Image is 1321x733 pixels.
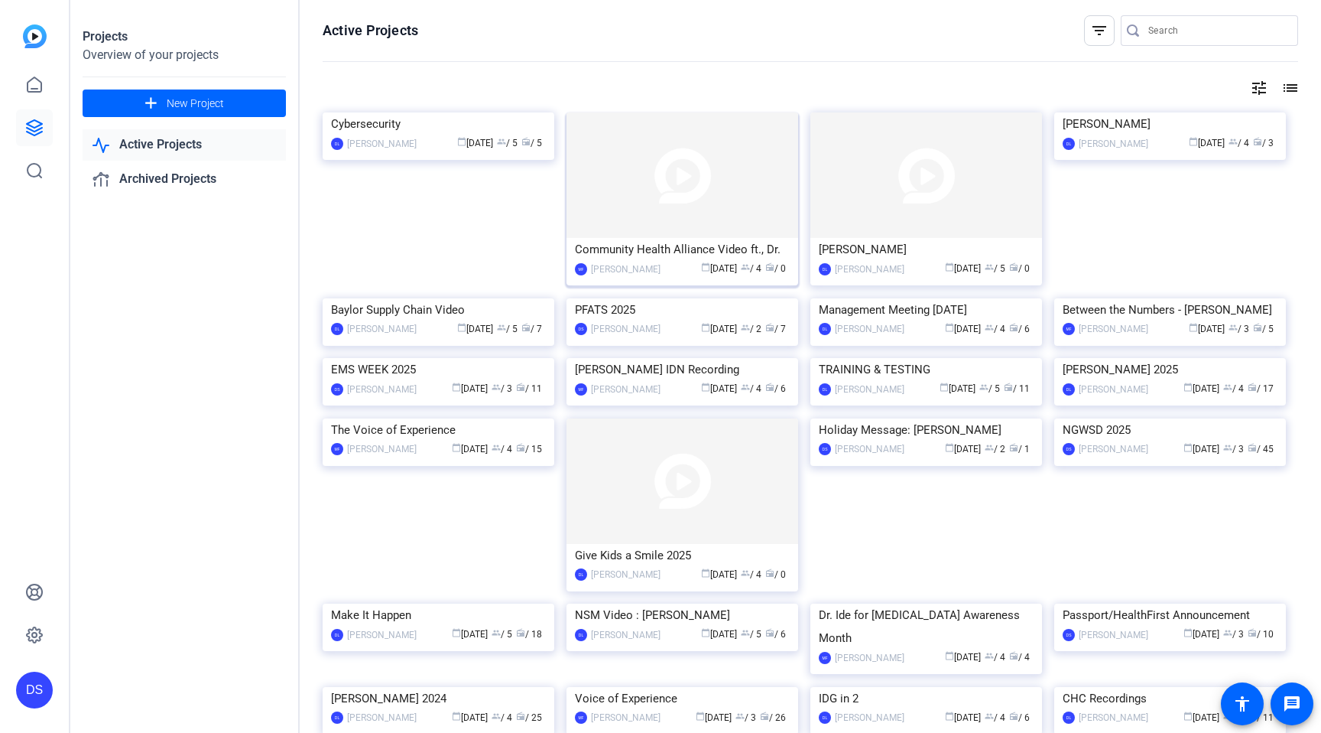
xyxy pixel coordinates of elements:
span: radio [1009,443,1018,452]
span: radio [1248,383,1257,392]
span: / 5 [741,629,761,640]
span: [DATE] [945,263,981,274]
span: radio [1253,323,1262,332]
span: / 4 [492,712,512,723]
span: / 3 [735,712,756,723]
span: radio [516,628,525,637]
mat-icon: filter_list [1090,21,1108,40]
a: Archived Projects [83,164,286,195]
span: / 5 [985,263,1005,274]
span: [DATE] [945,444,981,454]
span: radio [516,712,525,721]
span: calendar_today [452,443,461,452]
span: [DATE] [457,138,493,148]
div: EMS WEEK 2025 [331,358,546,381]
span: group [741,628,750,637]
span: / 6 [1009,712,1030,723]
span: [DATE] [1183,383,1219,394]
span: group [985,651,994,660]
span: / 18 [516,629,542,640]
span: group [492,383,501,392]
span: group [735,712,745,721]
span: / 45 [1248,444,1274,454]
a: Active Projects [83,129,286,161]
span: group [985,443,994,452]
span: / 3 [492,383,512,394]
span: [DATE] [701,629,737,640]
div: TRAINING & TESTING [819,358,1034,381]
span: / 6 [1009,324,1030,334]
div: MF [331,443,343,455]
span: / 5 [492,629,512,640]
div: [PERSON_NAME] [591,382,660,397]
span: / 4 [1223,383,1244,394]
span: radio [516,383,525,392]
div: DS [575,323,587,335]
span: / 5 [497,324,518,334]
img: blue-gradient.svg [23,24,47,48]
span: / 0 [1009,263,1030,274]
span: New Project [167,96,224,112]
span: radio [765,323,774,332]
span: radio [765,383,774,392]
div: [PERSON_NAME] [591,262,660,277]
mat-icon: accessibility [1233,695,1251,713]
div: DL [575,629,587,641]
span: radio [1004,383,1013,392]
span: [DATE] [940,383,975,394]
span: / 0 [765,263,786,274]
span: calendar_today [1183,443,1193,452]
div: [PERSON_NAME] [347,710,417,725]
span: group [492,628,501,637]
div: NGWSD 2025 [1063,419,1277,441]
span: [DATE] [457,324,493,334]
div: DL [331,138,343,150]
div: Dr. Ide for [MEDICAL_DATA] Awareness Month [819,604,1034,650]
div: DL [819,263,831,275]
span: / 6 [765,383,786,394]
span: group [741,262,750,272]
h1: Active Projects [323,21,418,40]
span: / 4 [741,263,761,274]
span: group [985,712,994,721]
span: calendar_today [452,383,461,392]
span: [DATE] [1183,712,1219,723]
span: radio [1009,651,1018,660]
span: calendar_today [1183,383,1193,392]
span: / 4 [985,652,1005,663]
div: [PERSON_NAME] [347,136,417,151]
div: Make It Happen [331,604,546,627]
div: [PERSON_NAME] [835,650,904,666]
span: [DATE] [701,383,737,394]
div: Give Kids a Smile 2025 [575,544,790,567]
span: / 4 [985,324,1005,334]
span: radio [1009,712,1018,721]
div: [PERSON_NAME] [347,382,417,397]
span: [DATE] [701,569,737,580]
span: / 3 [1228,324,1249,334]
span: [DATE] [452,383,488,394]
div: DL [1063,383,1075,396]
span: / 2 [985,444,1005,454]
span: / 4 [1228,138,1249,148]
span: [DATE] [452,444,488,454]
span: group [497,323,506,332]
div: Between the Numbers - [PERSON_NAME] [1063,298,1277,321]
span: radio [760,712,769,721]
div: DL [1063,138,1075,150]
span: group [492,712,501,721]
span: / 15 [516,444,542,454]
span: radio [765,628,774,637]
span: [DATE] [1183,629,1219,640]
span: calendar_today [945,323,954,332]
div: The Voice of Experience [331,419,546,441]
span: radio [1253,137,1262,146]
span: radio [1009,323,1018,332]
div: [PERSON_NAME] [1079,627,1148,643]
span: group [1223,628,1232,637]
span: radio [1248,628,1257,637]
span: / 11 [516,383,542,394]
span: [DATE] [1189,324,1225,334]
span: group [1223,383,1232,392]
div: [PERSON_NAME] 2025 [1063,358,1277,381]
